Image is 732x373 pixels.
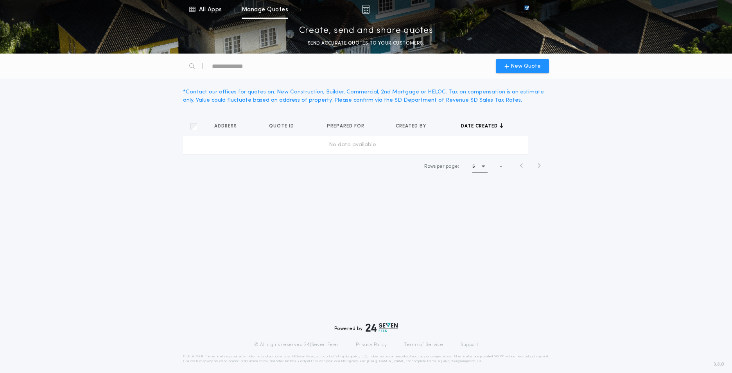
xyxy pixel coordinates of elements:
a: Terms of Service [404,342,443,348]
p: Create, send and share quotes [299,25,433,37]
button: Address [214,122,243,130]
img: logo [366,323,398,332]
div: No data available [186,141,519,149]
div: Powered by [334,323,398,332]
button: Quote ID [269,122,300,130]
a: Privacy Policy [356,342,387,348]
span: Quote ID [269,123,296,129]
a: Support [460,342,478,348]
button: Created by [396,122,432,130]
span: Prepared for [327,123,366,129]
span: Date created [461,123,499,129]
button: 5 [472,160,488,173]
p: © All rights reserved. 24|Seven Fees [254,342,339,348]
span: New Quote [511,62,541,70]
img: img [362,5,370,14]
span: Address [214,123,239,129]
span: Rows per page: [424,164,459,169]
span: 3.8.0 [714,361,724,368]
button: Date created [461,122,504,130]
span: Created by [396,123,428,129]
a: [URL][DOMAIN_NAME] [367,360,405,363]
p: DISCLAIMER: This estimate is provided for informational purposes only. 24|Seven Fees, a product o... [183,354,549,364]
button: New Quote [496,59,549,73]
img: vs-icon [510,5,543,13]
div: * Contact our offices for quotes on: New Construction, Builder, Commercial, 2nd Mortgage or HELOC... [183,88,549,104]
span: - [500,163,502,170]
p: SEND ACCURATE QUOTES TO YOUR CUSTOMERS. [308,39,424,47]
h1: 5 [472,163,475,170]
